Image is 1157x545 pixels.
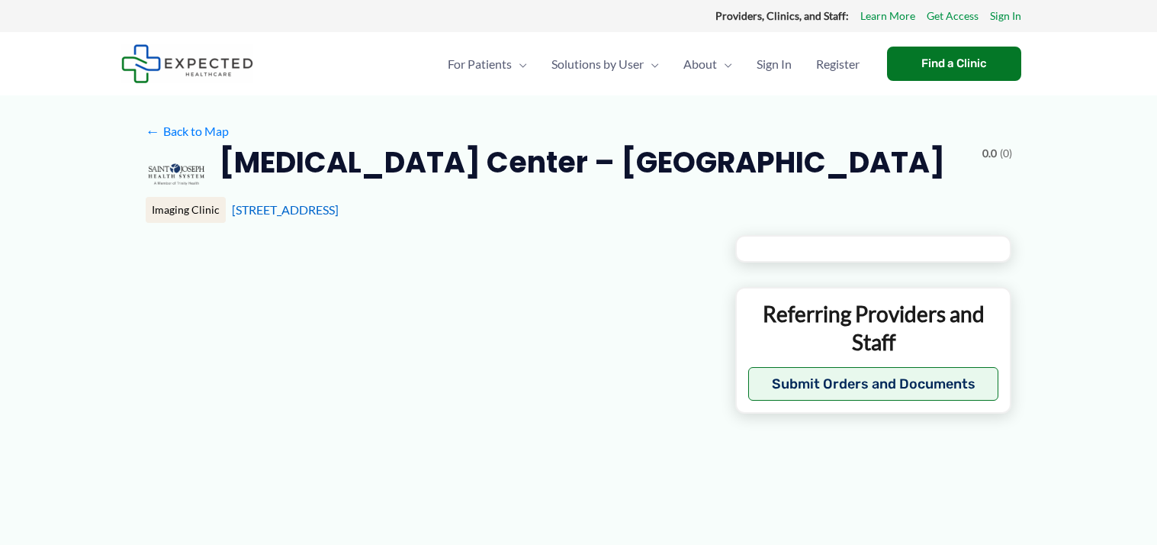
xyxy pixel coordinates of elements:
span: Register [816,37,860,91]
span: About [683,37,717,91]
a: Sign In [744,37,804,91]
a: ←Back to Map [146,120,229,143]
a: For PatientsMenu Toggle [435,37,539,91]
a: Register [804,37,872,91]
a: Learn More [860,6,915,26]
h2: [MEDICAL_DATA] Center – [GEOGRAPHIC_DATA] [219,144,945,181]
img: Expected Healthcare Logo - side, dark font, small [121,44,253,83]
a: AboutMenu Toggle [671,37,744,91]
span: Solutions by User [551,37,644,91]
a: Get Access [927,6,979,26]
p: Referring Providers and Staff [748,300,999,356]
a: [STREET_ADDRESS] [232,202,339,217]
button: Submit Orders and Documents [748,367,999,401]
span: Menu Toggle [644,37,659,91]
div: Imaging Clinic [146,197,226,223]
span: Menu Toggle [512,37,527,91]
span: 0.0 [982,144,997,163]
nav: Primary Site Navigation [435,37,872,91]
a: Solutions by UserMenu Toggle [539,37,671,91]
strong: Providers, Clinics, and Staff: [715,9,849,22]
a: Sign In [990,6,1021,26]
a: Find a Clinic [887,47,1021,81]
span: Menu Toggle [717,37,732,91]
span: Sign In [757,37,792,91]
span: For Patients [448,37,512,91]
span: (0) [1000,144,1012,163]
span: ← [146,124,160,138]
